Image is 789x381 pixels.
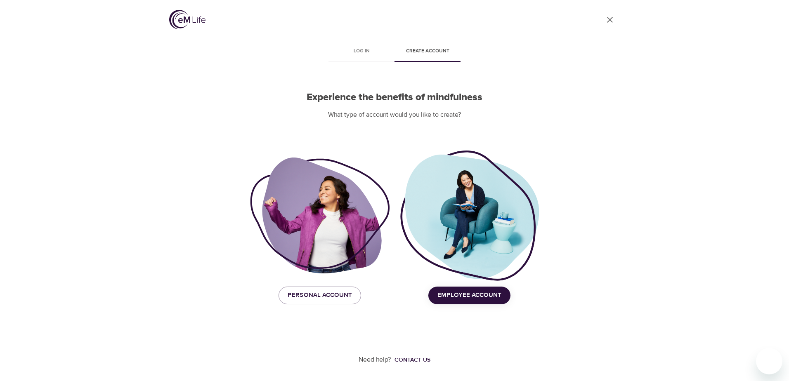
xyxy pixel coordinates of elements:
[399,47,456,56] span: Create account
[756,348,782,374] iframe: Button to launch messaging window
[279,287,361,304] button: Personal Account
[437,290,501,301] span: Employee Account
[333,47,390,56] span: Log in
[391,356,430,364] a: Contact us
[250,92,539,103] h2: Experience the benefits of mindfulness
[169,10,206,29] img: logo
[600,10,620,30] a: close
[428,287,510,304] button: Employee Account
[359,355,391,365] p: Need help?
[394,356,430,364] div: Contact us
[250,110,539,120] p: What type of account would you like to create?
[288,290,352,301] span: Personal Account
